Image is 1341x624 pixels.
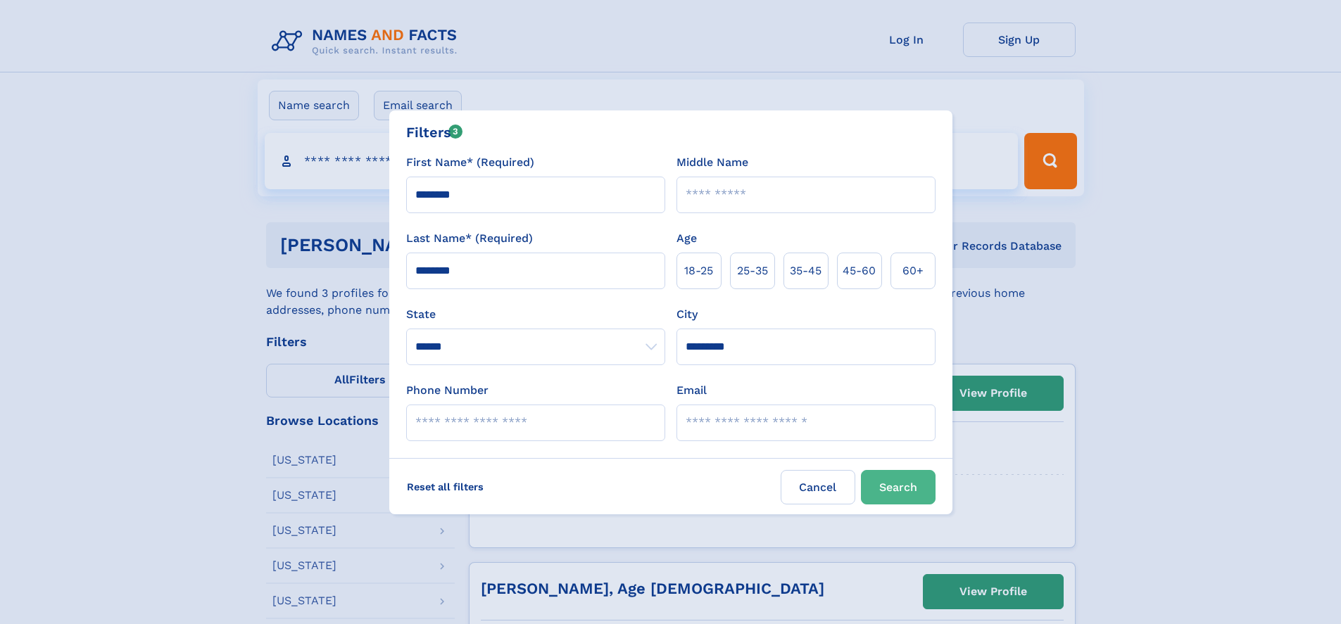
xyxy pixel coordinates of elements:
label: City [676,306,698,323]
label: Middle Name [676,154,748,171]
button: Search [861,470,936,504]
label: Last Name* (Required) [406,230,533,247]
label: Email [676,382,707,399]
span: 45‑60 [843,262,876,279]
label: Cancel [781,470,855,504]
span: 25‑35 [737,262,768,279]
span: 60+ [902,262,924,279]
span: 18‑25 [684,262,713,279]
label: First Name* (Required) [406,154,534,171]
label: Reset all filters [398,470,493,504]
label: Phone Number [406,382,489,399]
div: Filters [406,122,463,143]
span: 35‑45 [790,262,821,279]
label: State [406,306,665,323]
label: Age [676,230,697,247]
